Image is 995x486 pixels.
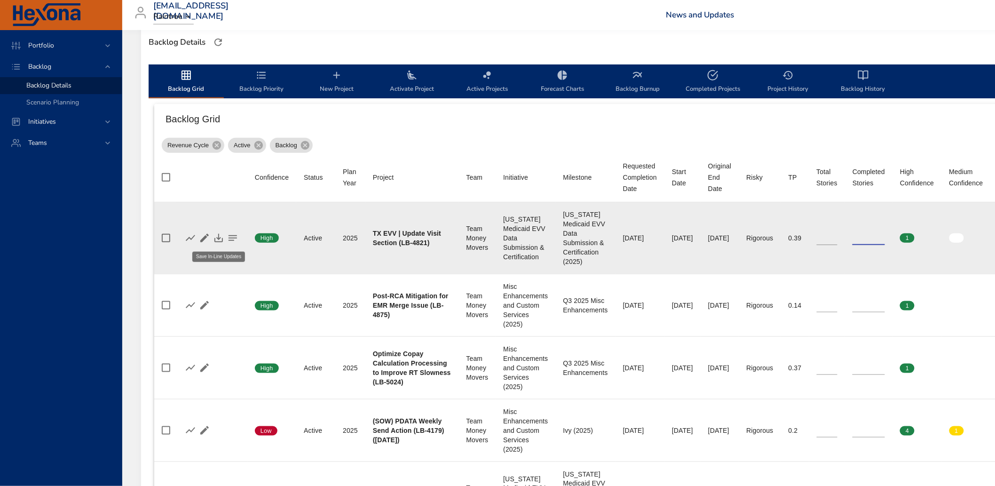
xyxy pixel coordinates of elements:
[183,231,197,245] button: Show Burnup
[26,98,79,107] span: Scenario Planning
[708,233,731,243] div: [DATE]
[373,230,441,247] b: TX EVV | Update Visit Section (LB-4821)
[380,70,444,95] span: Activate Project
[228,138,266,153] div: Active
[563,172,592,183] div: Milestone
[11,3,82,27] img: Hexona
[304,172,323,183] div: Status
[681,70,745,95] span: Completed Projects
[789,363,802,373] div: 0.37
[747,301,774,310] div: Rigorous
[183,361,197,375] button: Show Burnup
[900,427,915,435] span: 4
[255,427,277,435] span: Low
[949,427,964,435] span: 1
[197,361,212,375] button: Edit Project Details
[789,172,797,183] div: TP
[373,417,444,444] b: (SOW) PDATA Weekly Send Action (LB-4179) ([DATE])
[162,138,224,153] div: Revenue Cycle
[949,166,983,189] div: Medium Confidence
[229,70,293,95] span: Backlog Priority
[373,172,451,183] span: Project
[563,172,608,183] span: Milestone
[900,364,915,373] span: 1
[228,141,256,150] span: Active
[455,70,519,95] span: Active Projects
[747,426,774,435] div: Rigorous
[503,215,548,262] div: [US_STATE] Medicaid EVV Data Submission & Certification
[197,231,212,245] button: Edit Project Details
[708,160,731,194] div: Sort
[153,9,194,24] div: Raintree
[305,70,369,95] span: New Project
[304,233,328,243] div: Active
[197,298,212,312] button: Edit Project Details
[466,172,489,183] span: Team
[900,234,915,242] span: 1
[304,301,328,310] div: Active
[26,81,71,90] span: Backlog Details
[503,172,528,183] div: Sort
[503,172,528,183] div: Initiative
[900,166,934,189] div: Sort
[304,426,328,435] div: Active
[162,141,214,150] span: Revenue Cycle
[708,301,731,310] div: [DATE]
[831,70,895,95] span: Backlog History
[949,234,964,242] span: 0
[817,166,838,189] span: Total Stories
[563,426,608,435] div: Ivy (2025)
[623,301,657,310] div: [DATE]
[747,233,774,243] div: Rigorous
[503,407,548,454] div: Misc Enhancements and Custom Services (2025)
[226,231,240,245] button: Project Notes
[21,62,59,71] span: Backlog
[373,350,451,386] b: Optimize Copay Calculation Processing to Improve RT Slowness (LB-5024)
[789,233,802,243] div: 0.39
[563,172,592,183] div: Sort
[343,363,358,373] div: 2025
[304,172,323,183] div: Sort
[949,364,964,373] span: 0
[503,172,548,183] span: Initiative
[21,41,62,50] span: Portfolio
[853,166,885,189] span: Completed Stories
[343,166,358,189] div: Plan Year
[255,172,289,183] div: Confidence
[21,117,63,126] span: Initiatives
[817,166,838,189] div: Sort
[789,301,802,310] div: 0.14
[154,70,218,95] span: Backlog Grid
[530,70,594,95] span: Forecast Charts
[623,160,657,194] div: Sort
[304,363,328,373] div: Active
[789,426,802,435] div: 0.2
[900,302,915,310] span: 1
[672,426,693,435] div: [DATE]
[563,359,608,377] div: Q3 2025 Misc Enhancements
[563,210,608,266] div: [US_STATE] Medicaid EVV Data Submission & Certification (2025)
[672,166,693,189] div: Sort
[900,166,934,189] div: High Confidence
[503,282,548,329] div: Misc Enhancements and Custom Services (2025)
[255,172,289,183] div: Sort
[949,166,983,189] div: Sort
[708,160,731,194] div: Original End Date
[623,363,657,373] div: [DATE]
[373,172,394,183] div: Project
[343,426,358,435] div: 2025
[197,423,212,438] button: Edit Project Details
[466,224,489,252] div: Team Money Movers
[949,302,964,310] span: 0
[672,301,693,310] div: [DATE]
[373,292,449,319] b: Post-RCA Mitigation for EMR Merge Issue (LB-4875)
[623,160,657,194] span: Requested Completion Date
[672,166,693,189] div: Start Date
[708,363,731,373] div: [DATE]
[466,354,489,382] div: Team Money Movers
